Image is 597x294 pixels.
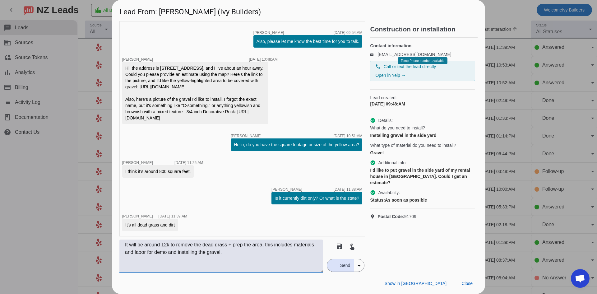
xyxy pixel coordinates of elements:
[370,26,478,32] h2: Construction or installation
[461,281,473,286] span: Close
[375,64,381,69] mat-icon: phone
[380,278,451,289] button: Show in [GEOGRAPHIC_DATA]
[456,278,478,289] button: Close
[571,269,590,288] div: Open chat
[336,259,354,272] span: Send
[257,38,359,44] div: Also, please let me know the best time for you to talk.​
[336,243,343,250] mat-icon: save
[271,188,302,191] span: [PERSON_NAME]
[231,134,261,138] span: [PERSON_NAME]
[377,52,451,57] a: [EMAIL_ADDRESS][DOMAIN_NAME]
[122,214,153,218] span: [PERSON_NAME]
[122,57,153,62] span: [PERSON_NAME]
[249,58,278,61] div: [DATE] 10:48:AM
[370,150,475,156] div: Gravel
[370,132,475,138] div: Installing gravel in the side yard
[125,65,265,121] div: Hi, the address is [STREET_ADDRESS], and I live about an hour away. Could you please provide an e...
[334,31,362,35] div: [DATE] 09:54:AM
[125,168,191,175] div: I think it's around 800 square feet.
[370,160,376,166] mat-icon: check_circle
[378,117,393,124] span: Details:
[334,188,362,191] div: [DATE] 11:38:AM
[378,189,400,196] span: Availability:
[377,213,416,220] span: 91709
[378,160,407,166] span: Additional info:
[383,63,436,70] span: Call or text the lead directly
[370,53,377,56] mat-icon: email
[334,134,362,138] div: [DATE] 10:51:AM
[234,142,359,148] div: Hello, do you have the square footage or size of the yellow area?
[275,195,359,201] div: Is it currently dirt only? Or what is the state?
[370,142,456,148] span: What type of material do you need to install?
[253,31,284,35] span: [PERSON_NAME]
[125,222,175,228] div: It's all dead grass and dirt
[174,161,203,165] div: [DATE] 11:25:AM
[370,198,385,203] strong: Status:
[375,73,405,78] a: Open in Yelp →
[355,262,363,269] mat-icon: arrow_drop_down
[159,214,187,218] div: [DATE] 11:39:AM
[385,281,447,286] span: Show in [GEOGRAPHIC_DATA]
[348,243,356,250] mat-icon: touch_app
[370,95,475,101] span: Lead created:
[122,161,153,165] span: [PERSON_NAME]
[370,125,425,131] span: What do you need to install?
[370,43,475,49] h4: Contact information
[377,214,404,219] strong: Postal Code:
[370,190,376,195] mat-icon: check_circle
[370,214,377,219] mat-icon: location_on
[401,59,444,63] span: Temp Phone number available
[370,101,475,107] div: [DATE] 09:48:AM
[370,118,376,123] mat-icon: check_circle
[370,197,475,203] div: As soon as possible
[370,167,475,186] div: I’d like to put gravel in the side yard of my rental house in [GEOGRAPHIC_DATA]. Could I get an e...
